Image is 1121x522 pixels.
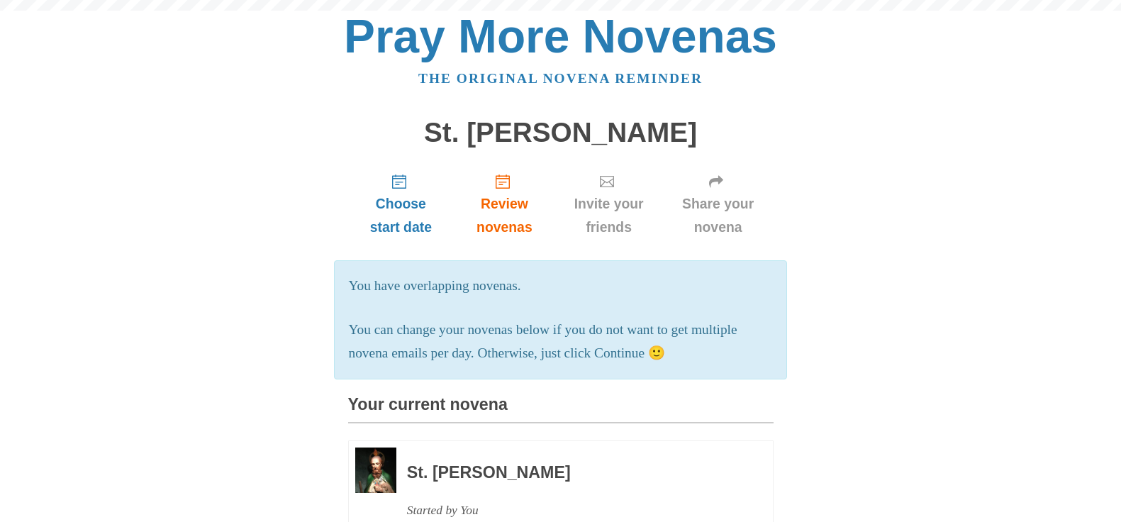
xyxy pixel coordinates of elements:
div: Started by You [407,499,735,522]
h3: St. [PERSON_NAME] [407,464,735,482]
p: You have overlapping novenas. [349,274,773,298]
span: Review novenas [468,192,540,239]
span: Share your novena [677,192,759,239]
a: Choose start date [348,162,454,246]
a: Share your novena [663,162,774,246]
h1: St. [PERSON_NAME] [348,118,774,148]
a: Invite your friends [555,162,663,246]
span: Choose start date [362,192,440,239]
h3: Your current novena [348,396,774,423]
span: Invite your friends [569,192,649,239]
a: Pray More Novenas [344,10,777,62]
p: You can change your novenas below if you do not want to get multiple novena emails per day. Other... [349,318,773,365]
a: Review novenas [454,162,554,246]
img: Novena image [355,448,396,492]
a: The original novena reminder [418,71,703,86]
